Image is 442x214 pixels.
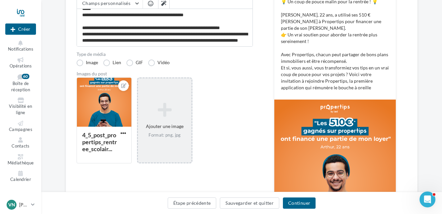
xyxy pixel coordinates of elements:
button: Notifications [5,39,36,53]
button: Créer [5,23,36,35]
a: Opérations [5,56,36,70]
a: VN [PERSON_NAME] [5,198,36,211]
p: [PERSON_NAME] [19,201,28,208]
div: 4_5_post_propertips_rentree_scolair... [82,131,117,152]
span: Visibilité en ligne [9,104,32,115]
button: Sauvegarder et quitter [220,197,279,209]
a: Médiathèque [5,153,36,167]
span: Opérations [10,63,32,68]
span: Champs personnalisés [82,0,130,6]
a: Contacts [5,136,36,150]
a: Boîte de réception60 [5,72,36,94]
span: Boîte de réception [11,81,30,93]
button: Continuer [283,197,316,209]
div: Images du post [77,71,253,76]
label: Type de média [77,52,253,57]
label: Lien [103,60,121,66]
span: VN [8,201,15,208]
div: Nouvelle campagne [5,23,36,35]
span: Campagnes [9,127,32,132]
span: Médiathèque [8,160,34,165]
a: Campagnes [5,119,36,134]
div: 60 [22,74,29,79]
a: Calendrier [5,169,36,184]
label: Image [77,60,98,66]
span: Notifications [8,46,33,52]
span: Calendrier [10,177,31,182]
iframe: Intercom live chat [420,192,435,207]
a: Visibilité en ligne [5,96,36,116]
span: Contacts [12,143,30,149]
button: Étape précédente [168,197,217,209]
label: Vidéo [148,60,170,66]
label: GIF [126,60,143,66]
